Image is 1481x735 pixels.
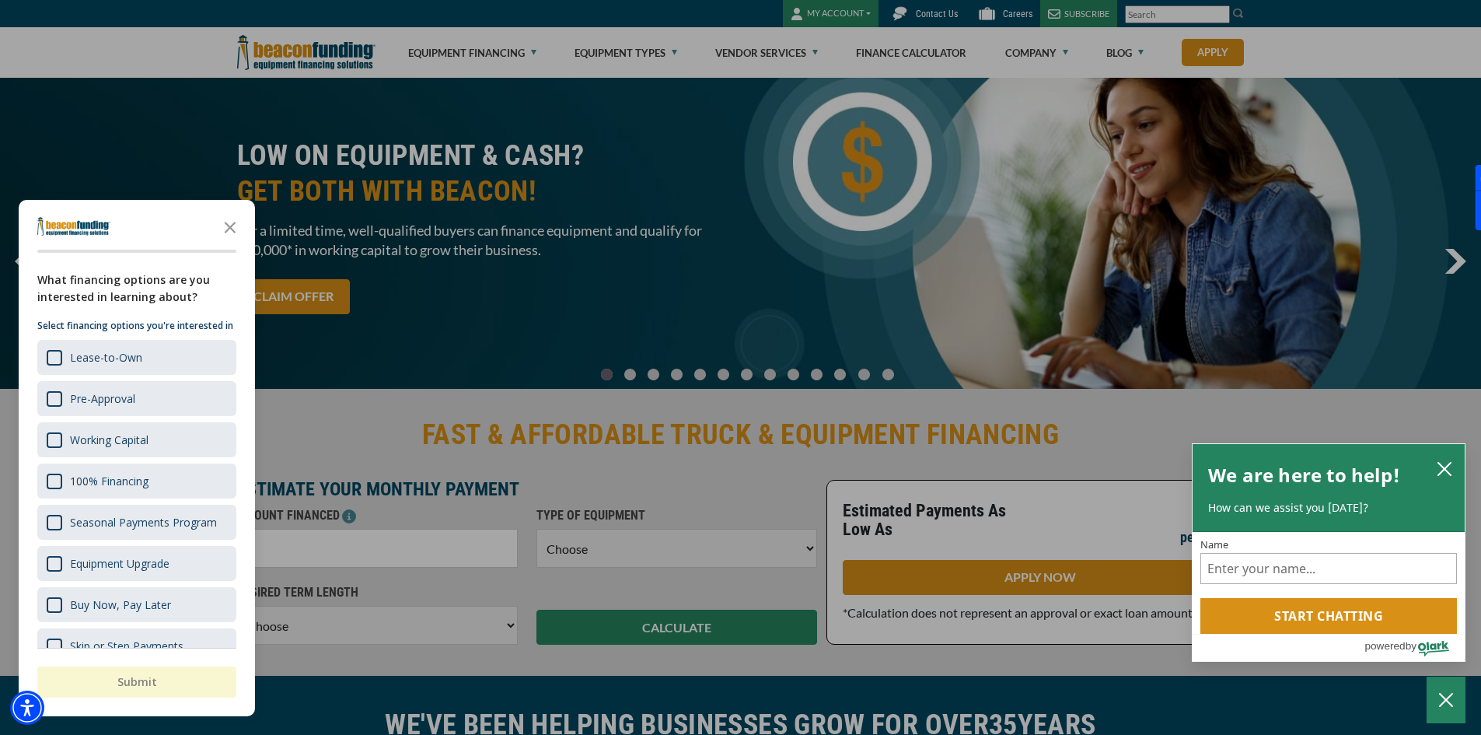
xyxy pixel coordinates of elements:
label: Name [1200,540,1457,550]
div: Pre-Approval [37,381,236,416]
img: Company logo [37,217,110,236]
div: Skip or Step Payments [37,628,236,663]
div: Working Capital [37,422,236,457]
a: Powered by Olark [1364,635,1465,661]
div: Lease-to-Own [37,340,236,375]
div: Equipment Upgrade [70,556,169,571]
p: How can we assist you [DATE]? [1208,500,1449,516]
div: Working Capital [70,432,148,447]
p: Select financing options you're interested in [37,318,236,334]
input: Name [1200,553,1457,584]
div: Buy Now, Pay Later [37,587,236,622]
div: Lease-to-Own [70,350,142,365]
div: Skip or Step Payments [70,639,183,653]
button: Close the survey [215,211,246,242]
div: Pre-Approval [70,391,135,406]
span: by [1406,636,1416,656]
div: Equipment Upgrade [37,546,236,581]
button: Close Chatbox [1427,677,1465,723]
div: olark chatbox [1192,443,1465,663]
div: Seasonal Payments Program [70,515,217,530]
button: Submit [37,667,236,698]
div: 100% Financing [37,464,236,499]
span: powered [1364,636,1405,656]
div: 100% Financing [70,474,148,488]
div: Survey [19,200,255,716]
h2: We are here to help! [1208,460,1400,491]
div: What financing options are you interested in learning about? [37,271,236,306]
button: close chatbox [1432,457,1457,479]
div: Accessibility Menu [10,691,44,725]
div: Seasonal Payments Program [37,505,236,540]
button: Start chatting [1200,598,1457,634]
div: Buy Now, Pay Later [70,597,171,612]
